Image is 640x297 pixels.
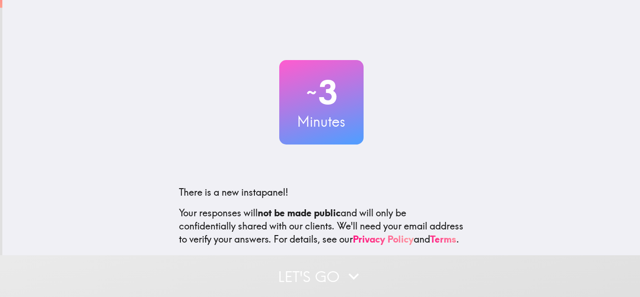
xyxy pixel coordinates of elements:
h3: Minutes [279,112,364,131]
span: ~ [305,78,318,107]
p: Your responses will and will only be confidentially shared with our clients. We'll need your emai... [179,206,464,246]
b: not be made public [258,207,341,219]
a: Privacy Policy [353,233,414,245]
p: This invite is exclusively for you, please do not share it. Complete it soon because spots are li... [179,253,464,280]
span: There is a new instapanel! [179,186,288,198]
a: Terms [430,233,456,245]
h2: 3 [279,73,364,112]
